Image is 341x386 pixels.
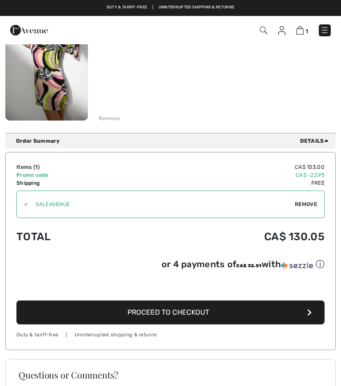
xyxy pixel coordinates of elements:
span: Details [300,137,332,145]
td: Free [128,179,325,187]
td: CA$ 130.05 [128,222,325,252]
span: CA$ 32.51 [236,263,262,269]
img: Search [260,27,267,34]
td: Shipping [16,179,128,187]
div: ✔ [17,200,28,208]
div: Duty & tariff-free | Uninterrupted shipping & returns [16,331,325,339]
td: Promo code [16,171,128,179]
td: Items ( ) [16,163,128,171]
span: Proceed to Checkout [127,308,209,316]
button: Proceed to Checkout [16,300,325,324]
img: Shopping Bag [296,26,304,35]
div: or 4 payments ofCA$ 32.51withSezzle Click to learn more about Sezzle [16,258,325,273]
td: CA$ 153.00 [128,163,325,171]
img: My Info [278,26,285,35]
a: Duty & tariff-free | Uninterrupted shipping & returns [107,5,234,9]
a: 1 [296,26,308,35]
a: 1ère Avenue [10,26,48,34]
span: Remove [295,200,317,208]
h3: Questions or Comments? [19,370,322,379]
div: Order Summary [16,137,332,145]
span: 1 [305,28,308,35]
div: or 4 payments of with [162,258,325,270]
div: Remove [99,114,120,122]
img: Menu [320,26,329,35]
iframe: PayPal-paypal [16,273,325,298]
img: 1ère Avenue [10,21,48,39]
img: Sezzle [281,261,313,269]
td: CA$ -22.95 [128,171,325,179]
td: Total [16,222,128,252]
span: 1 [35,164,38,170]
input: Promo code [28,191,295,218]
